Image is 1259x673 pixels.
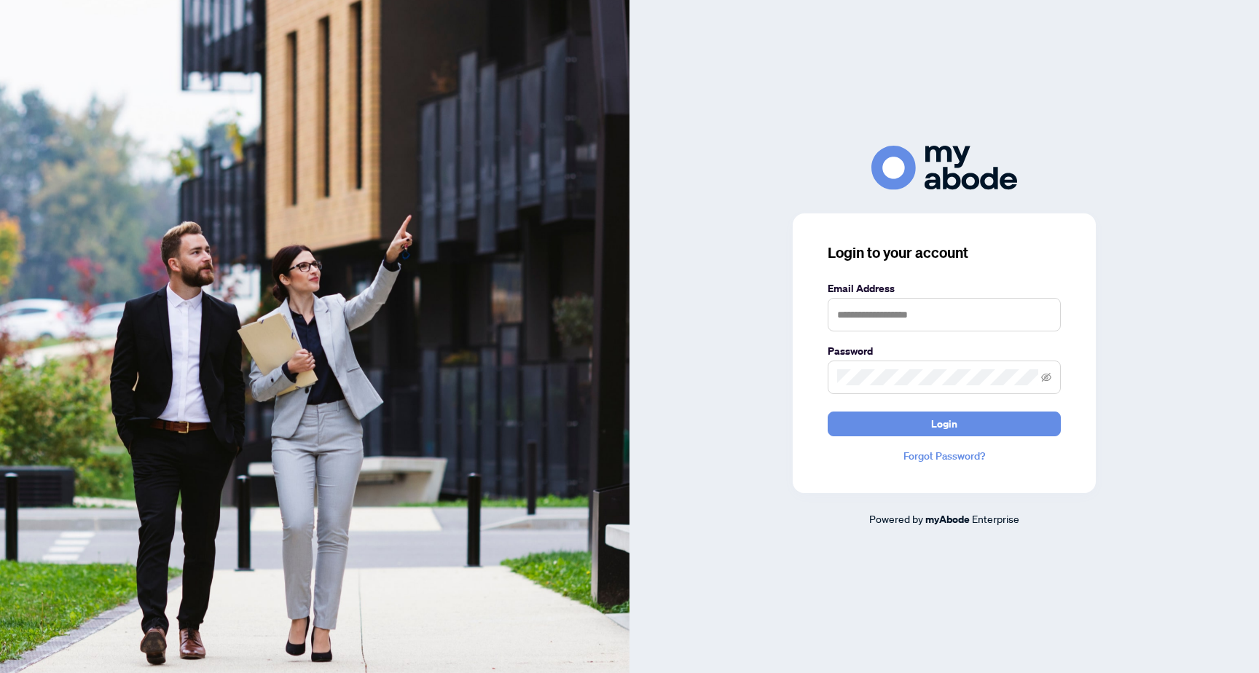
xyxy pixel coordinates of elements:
[931,412,957,436] span: Login
[828,280,1061,296] label: Email Address
[828,243,1061,263] h3: Login to your account
[828,343,1061,359] label: Password
[869,512,923,525] span: Powered by
[871,146,1017,190] img: ma-logo
[828,412,1061,436] button: Login
[1041,372,1051,382] span: eye-invisible
[828,448,1061,464] a: Forgot Password?
[925,511,970,527] a: myAbode
[972,512,1019,525] span: Enterprise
